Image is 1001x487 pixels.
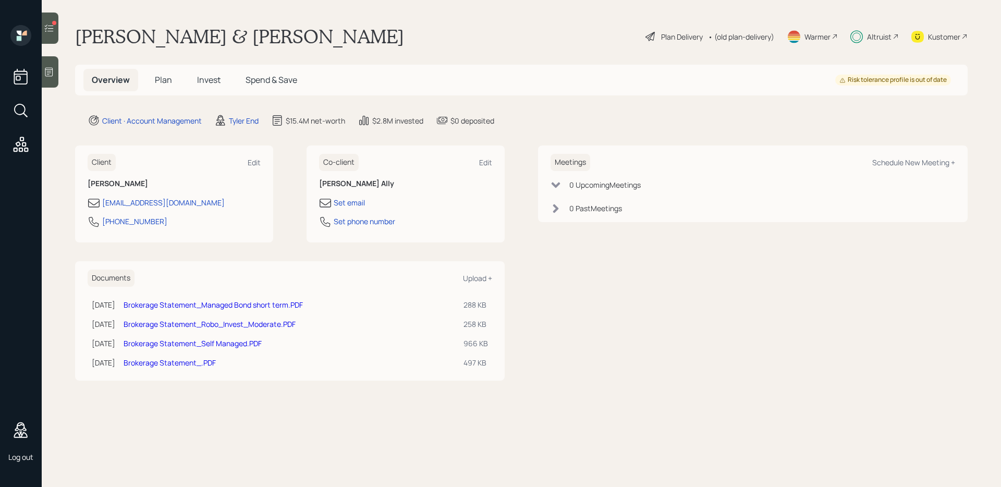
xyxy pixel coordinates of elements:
[463,273,492,283] div: Upload +
[248,157,261,167] div: Edit
[372,115,423,126] div: $2.8M invested
[839,76,947,84] div: Risk tolerance profile is out of date
[569,179,641,190] div: 0 Upcoming Meeting s
[92,357,115,368] div: [DATE]
[124,338,262,348] a: Brokerage Statement_Self Managed.PDF
[88,179,261,188] h6: [PERSON_NAME]
[102,216,167,227] div: [PHONE_NUMBER]
[124,300,303,310] a: Brokerage Statement_Managed Bond short term.PDF
[246,74,297,86] span: Spend & Save
[124,319,296,329] a: Brokerage Statement_Robo_Invest_Moderate.PDF
[155,74,172,86] span: Plan
[8,452,33,462] div: Log out
[75,25,404,48] h1: [PERSON_NAME] & [PERSON_NAME]
[92,319,115,330] div: [DATE]
[92,299,115,310] div: [DATE]
[334,197,365,208] div: Set email
[804,31,831,42] div: Warmer
[92,338,115,349] div: [DATE]
[102,197,225,208] div: [EMAIL_ADDRESS][DOMAIN_NAME]
[450,115,494,126] div: $0 deposited
[872,157,955,167] div: Schedule New Meeting +
[867,31,892,42] div: Altruist
[334,216,395,227] div: Set phone number
[92,74,130,86] span: Overview
[928,31,960,42] div: Kustomer
[286,115,345,126] div: $15.4M net-worth
[708,31,774,42] div: • (old plan-delivery)
[102,115,202,126] div: Client · Account Management
[88,154,116,171] h6: Client
[319,154,359,171] h6: Co-client
[88,270,135,287] h6: Documents
[463,299,488,310] div: 288 KB
[124,358,216,368] a: Brokerage Statement_.PDF
[197,74,221,86] span: Invest
[319,179,492,188] h6: [PERSON_NAME] Ally
[229,115,259,126] div: Tyler End
[463,338,488,349] div: 966 KB
[551,154,590,171] h6: Meetings
[569,203,622,214] div: 0 Past Meeting s
[479,157,492,167] div: Edit
[463,319,488,330] div: 258 KB
[661,31,703,42] div: Plan Delivery
[463,357,488,368] div: 497 KB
